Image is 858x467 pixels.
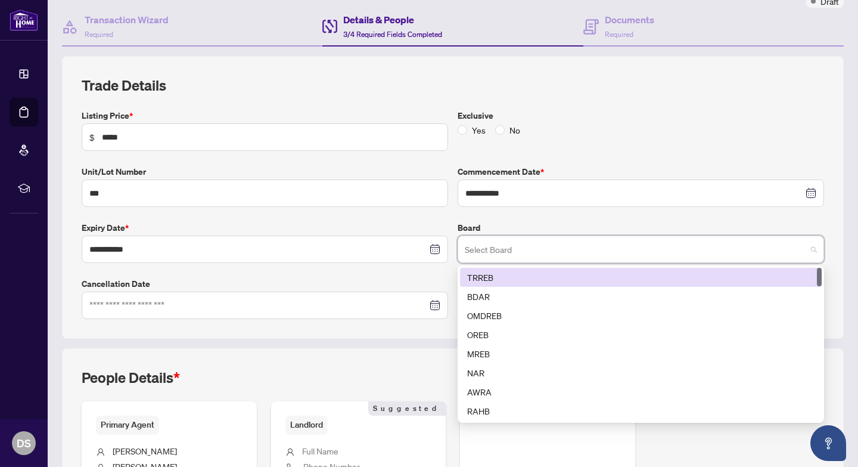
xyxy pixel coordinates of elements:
div: BDAR [467,290,815,303]
div: TRREB [467,271,815,284]
label: Cancellation Date [82,277,448,290]
div: OREB [460,325,822,344]
label: Exclusive [458,109,824,122]
div: OMDREB [460,306,822,325]
img: logo [10,9,38,31]
h4: Documents [605,13,654,27]
div: RAHB [460,401,822,420]
div: NAR [467,366,815,379]
span: Primary Agent [96,416,159,434]
div: OREB [467,328,815,341]
h2: People Details [82,368,180,387]
span: Required [605,30,633,39]
span: [PERSON_NAME] [113,446,177,456]
div: AWRA [467,385,815,398]
h4: Transaction Wizard [85,13,169,27]
label: Commencement Date [458,165,824,178]
span: No [505,123,525,137]
span: Landlord [285,416,328,434]
label: Listing Price [82,109,448,122]
div: MREB [467,347,815,360]
div: RAHB [467,404,815,417]
label: Unit/Lot Number [82,165,448,178]
div: MREB [460,344,822,363]
div: NAR [460,363,822,382]
div: AWRA [460,382,822,401]
label: Expiry Date [82,221,448,234]
div: BDAR [460,287,822,306]
h4: Details & People [343,13,442,27]
span: 3/4 Required Fields Completed [343,30,442,39]
span: Full Name [302,446,338,456]
div: TRREB [460,268,822,287]
span: DS [17,435,31,451]
label: Board [458,221,824,234]
span: $ [89,131,95,144]
div: OMDREB [467,309,815,322]
h2: Trade Details [82,76,824,95]
button: Open asap [810,425,846,461]
span: Yes [467,123,490,137]
span: Suggested [368,401,446,416]
span: Required [85,30,113,39]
